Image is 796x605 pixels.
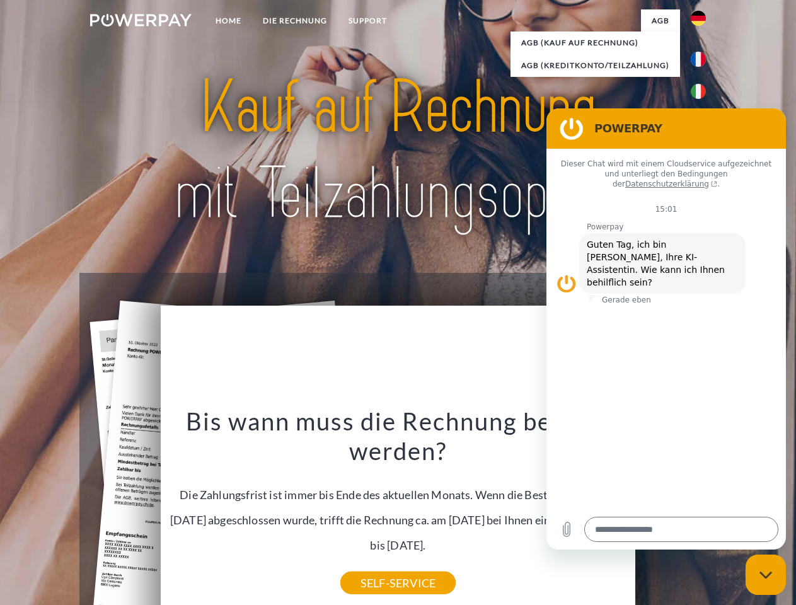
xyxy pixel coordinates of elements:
a: SELF-SERVICE [340,572,456,594]
img: it [691,84,706,99]
a: AGB (Kauf auf Rechnung) [510,32,680,54]
a: DIE RECHNUNG [252,9,338,32]
div: Die Zahlungsfrist ist immer bis Ende des aktuellen Monats. Wenn die Bestellung z.B. am [DATE] abg... [168,406,628,583]
a: AGB (Kreditkonto/Teilzahlung) [510,54,680,77]
img: de [691,11,706,26]
iframe: Schaltfläche zum Öffnen des Messaging-Fensters; Konversation läuft [746,555,786,595]
iframe: Messaging-Fenster [546,108,786,550]
h3: Bis wann muss die Rechnung bezahlt werden? [168,406,628,466]
img: logo-powerpay-white.svg [90,14,192,26]
a: Home [205,9,252,32]
img: title-powerpay_de.svg [120,60,676,241]
a: agb [641,9,680,32]
img: fr [691,52,706,67]
a: SUPPORT [338,9,398,32]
